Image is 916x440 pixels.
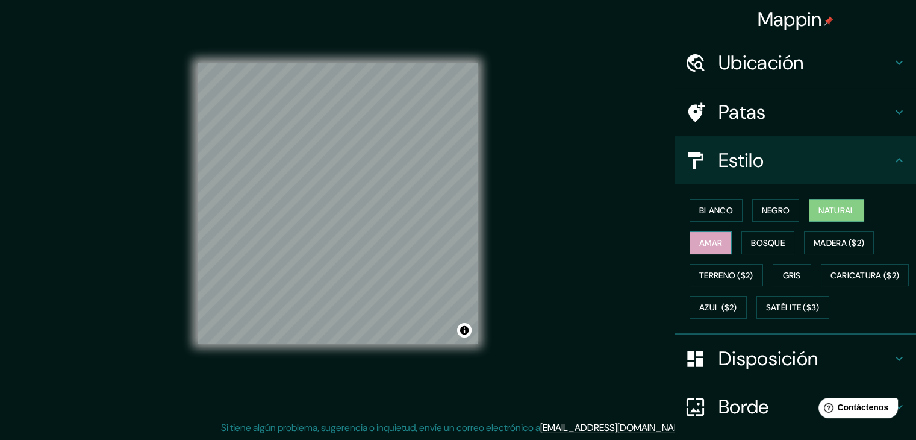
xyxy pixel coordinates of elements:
[675,39,916,87] div: Ubicación
[699,270,753,281] font: Terreno ($2)
[824,16,833,26] img: pin-icon.png
[830,270,900,281] font: Caricatura ($2)
[821,264,909,287] button: Caricatura ($2)
[718,394,769,420] font: Borde
[758,7,822,32] font: Mappin
[690,199,743,222] button: Blanco
[762,205,790,216] font: Negro
[773,264,811,287] button: Gris
[675,335,916,383] div: Disposición
[699,237,722,248] font: Amar
[540,421,689,434] a: [EMAIL_ADDRESS][DOMAIN_NAME]
[718,99,766,125] font: Patas
[809,393,903,427] iframe: Lanzador de widgets de ayuda
[198,63,478,344] canvas: Mapa
[783,270,801,281] font: Gris
[718,148,764,173] font: Estilo
[718,346,818,371] font: Disposición
[690,264,763,287] button: Terreno ($2)
[699,205,733,216] font: Blanco
[675,383,916,431] div: Borde
[718,50,804,75] font: Ubicación
[804,231,874,254] button: Madera ($2)
[699,303,737,313] font: Azul ($2)
[675,88,916,136] div: Patas
[741,231,794,254] button: Bosque
[690,296,747,319] button: Azul ($2)
[752,199,800,222] button: Negro
[814,237,864,248] font: Madera ($2)
[756,296,829,319] button: Satélite ($3)
[809,199,864,222] button: Natural
[675,136,916,184] div: Estilo
[690,231,732,254] button: Amar
[751,237,785,248] font: Bosque
[457,323,472,338] button: Activar o desactivar atribución
[766,303,820,313] font: Satélite ($3)
[818,205,855,216] font: Natural
[221,421,540,434] font: Si tiene algún problema, sugerencia o inquietud, envíe un correo electrónico a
